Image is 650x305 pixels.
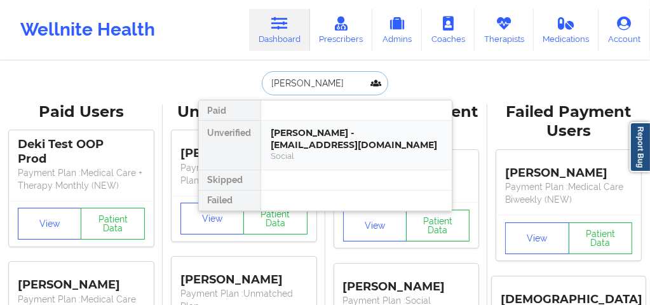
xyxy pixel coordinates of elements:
a: Therapists [475,9,534,51]
button: Patient Data [569,222,632,254]
button: View [343,210,407,241]
div: Unverified Users [172,102,316,122]
a: Report Bug [630,122,650,172]
div: Paid [199,100,261,121]
div: [PERSON_NAME] [343,270,470,294]
div: Paid Users [9,102,154,122]
button: View [180,203,244,234]
button: View [505,222,569,254]
button: Patient Data [243,203,307,234]
div: Deki Test OOP Prod [18,137,145,166]
button: Patient Data [81,208,144,240]
div: Failed Payment Users [496,102,641,142]
div: [PERSON_NAME] [180,137,308,161]
p: Payment Plan : Unmatched Plan [180,161,308,187]
a: Dashboard [249,9,310,51]
p: Payment Plan : Medical Care + Therapy Monthly (NEW) [18,166,145,192]
div: [PERSON_NAME] [180,263,308,287]
a: Coaches [422,9,475,51]
a: Medications [534,9,599,51]
div: Failed [199,191,261,211]
a: Account [599,9,650,51]
button: View [18,208,81,240]
a: Admins [372,9,422,51]
div: Social [271,151,442,161]
p: Payment Plan : Medical Care Biweekly (NEW) [505,180,632,206]
div: [PERSON_NAME] [18,269,145,293]
div: Unverified [199,121,261,170]
div: Skipped [199,170,261,191]
a: Prescribers [310,9,373,51]
div: [PERSON_NAME] [505,156,632,180]
div: [PERSON_NAME] - [EMAIL_ADDRESS][DOMAIN_NAME] [271,127,442,151]
button: Patient Data [406,210,470,241]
